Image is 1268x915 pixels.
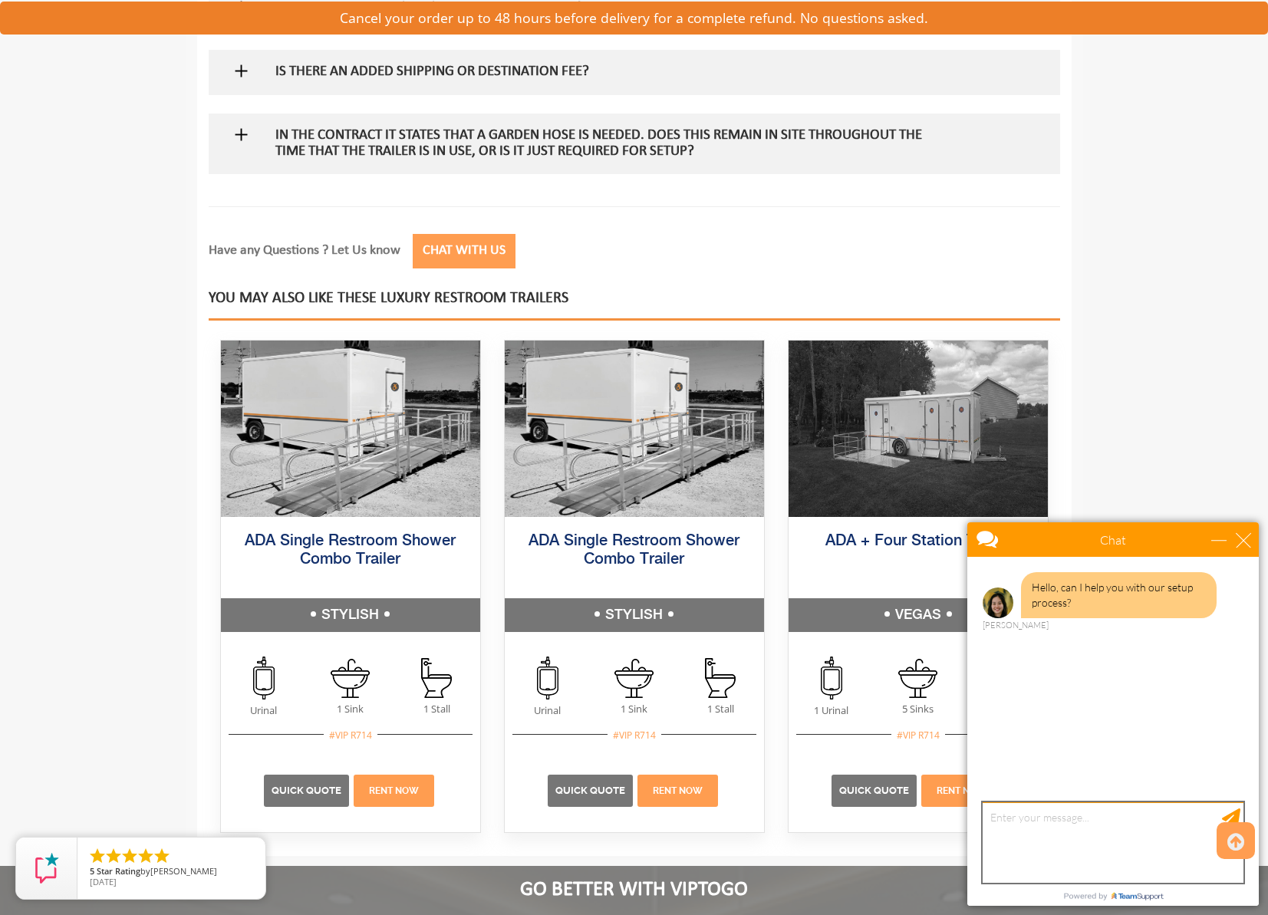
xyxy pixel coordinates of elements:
[937,785,986,796] a: Rent Now
[369,785,419,796] a: Rent Now
[232,125,251,144] img: plus icon sign
[421,658,452,698] img: an icon of stall
[153,847,171,865] li: 
[275,128,943,160] h5: In the contract it states that a garden hose is needed. Does this remain in site throughout the t...
[90,867,253,877] span: by
[505,598,764,632] h5: STYLISH
[120,847,139,865] li: 
[529,533,739,568] a: ADA Single Restroom Shower Combo Trailer
[874,702,961,716] span: 5 Sinks
[275,1,943,17] h5: DO THE RESTROOMS 'FEEL' LIKE REAL BATHROOMS?
[958,513,1268,915] iframe: Live Chat Box
[677,702,764,716] span: 1 Stall
[839,785,909,796] a: Quick Quote
[137,847,155,865] li: 
[591,702,677,716] span: 1 Sink
[394,702,480,716] span: 1 Stall
[221,598,480,632] h5: STYLISH
[821,657,842,699] img: an icon of urinal
[272,785,341,796] a: Quick Quote
[232,61,251,81] img: plus icon sign
[614,659,654,698] img: an icon of sink
[413,234,515,268] button: Chat with Us
[537,657,558,699] img: an icon of urinal
[221,703,308,718] span: Urinal
[104,847,123,865] li: 
[90,865,94,877] span: 5
[891,728,945,742] div: #VIP R714
[97,865,140,877] span: Star Rating
[789,703,875,718] span: 1 Urinal
[245,533,456,568] a: ADA Single Restroom Shower Combo Trailer
[789,341,1048,517] img: An outside photo of ADA + 4 Station Trailer
[505,703,591,718] span: Urinal
[150,865,217,877] span: [PERSON_NAME]
[253,657,275,699] img: an icon of urinal
[307,702,394,716] span: 1 Sink
[789,598,1048,632] h5: VEGAS
[88,847,107,865] li: 
[90,876,117,887] span: [DATE]
[209,290,1060,321] h2: You may also like these luxury restroom trailers
[825,533,1011,549] a: ADA + Four Station Trailer
[555,785,625,796] a: Quick Quote
[31,853,62,884] img: Review Rating
[653,785,703,796] a: Rent Now
[331,659,370,698] img: an icon of sink
[505,341,764,517] img: ADA Single Restroom Shower Combo Trailer
[221,341,480,517] img: ADA Single Restroom Shower Combo Trailer
[275,64,943,81] h5: IS THERE AN ADDED SHIPPING OR DESTINATION FEE?
[608,728,661,742] div: #VIP R714
[209,234,978,276] p: Have any Questions ? Let Us know
[898,659,937,698] img: an icon of sink
[705,658,736,698] img: an icon of stall
[324,728,377,742] div: #VIP R714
